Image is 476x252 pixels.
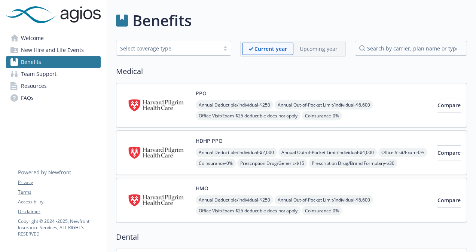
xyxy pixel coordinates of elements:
[275,195,373,205] span: Annual Out-of-Pocket Limit/Individual - $6,600
[300,45,338,53] p: Upcoming year
[196,89,207,97] button: PPO
[6,56,101,68] a: Benefits
[196,195,273,205] span: Annual Deductible/Individual - $250
[196,111,300,120] span: Office Visit/Exam - $25 deductible does not apply
[355,41,467,56] input: search by carrier, plan name or type
[18,208,100,215] a: Disclaimer
[120,44,216,52] div: Select coverage type
[18,179,100,186] a: Privacy
[302,206,342,215] span: Coinsurance - 0%
[21,80,47,92] span: Resources
[21,68,57,80] span: Team Support
[18,218,100,237] p: Copyright © 2024 - 2025 , Newfront Insurance Services, ALL RIGHTS RESERVED
[196,148,277,157] span: Annual Deductible/Individual - $2,000
[278,148,377,157] span: Annual Out-of-Pocket Limit/Individual - $4,000
[196,159,236,168] span: Coinsurance - 0%
[122,137,190,169] img: Harvard Pilgrim Health Care carrier logo
[21,44,84,56] span: New Hire and Life Events
[6,32,101,44] a: Welcome
[21,92,34,104] span: FAQs
[196,137,223,145] button: HDHP PPO
[237,159,307,168] span: Prescription Drug/Generic - $15
[437,193,461,208] button: Compare
[254,45,287,53] p: Current year
[437,98,461,113] button: Compare
[18,199,100,205] a: Accessibility
[6,68,101,80] a: Team Support
[196,206,300,215] span: Office Visit/Exam - $25 deductible does not apply
[437,102,461,109] span: Compare
[275,100,373,110] span: Annual Out-of-Pocket Limit/Individual - $6,600
[122,184,190,216] img: Harvard Pilgrim Health Care carrier logo
[116,66,467,77] h2: Medical
[437,197,461,204] span: Compare
[196,100,273,110] span: Annual Deductible/Individual - $250
[437,149,461,156] span: Compare
[132,9,192,32] h1: Benefits
[6,44,101,56] a: New Hire and Life Events
[378,148,427,157] span: Office Visit/Exam - 0%
[437,145,461,160] button: Compare
[18,189,100,196] a: Terms
[21,32,44,44] span: Welcome
[6,80,101,92] a: Resources
[21,56,41,68] span: Benefits
[309,159,397,168] span: Prescription Drug/Brand Formulary - $30
[116,231,467,243] h2: Dental
[6,92,101,104] a: FAQs
[122,89,190,121] img: Harvard Pilgrim Health Care carrier logo
[302,111,342,120] span: Coinsurance - 0%
[196,184,208,192] button: HMO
